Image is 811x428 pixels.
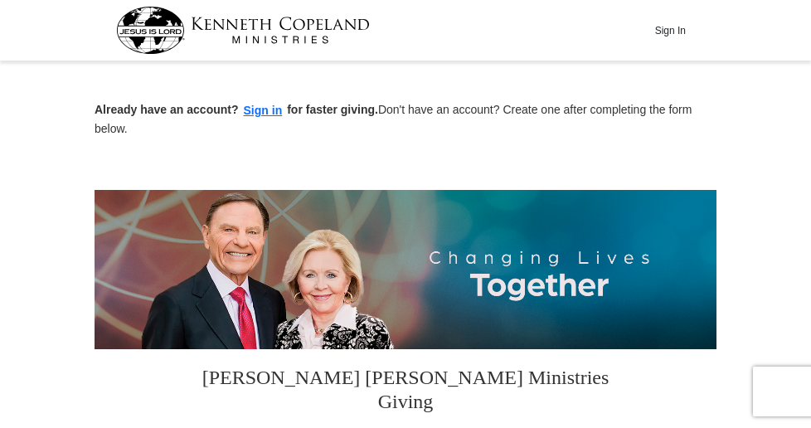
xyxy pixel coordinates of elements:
button: Sign In [645,17,695,43]
img: kcm-header-logo.svg [116,7,370,54]
strong: Already have an account? for faster giving. [95,103,378,116]
p: Don't have an account? Create one after completing the form below. [95,101,716,137]
button: Sign in [239,101,288,120]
